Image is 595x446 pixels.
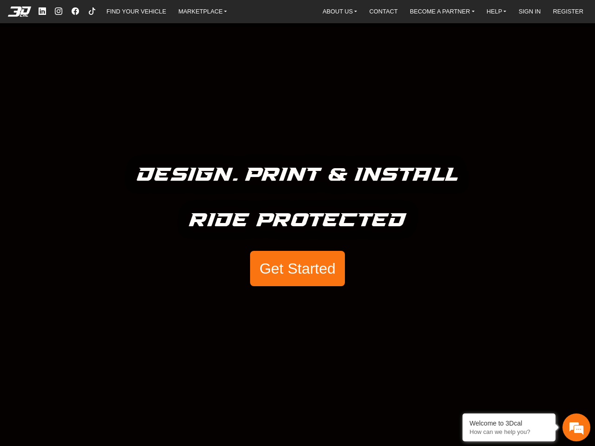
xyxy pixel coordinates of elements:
h5: Design. Print & Install [137,160,458,190]
a: MARKETPLACE [175,5,231,18]
h5: Ride Protected [189,205,406,236]
p: How can we help you? [469,428,549,435]
a: CONTACT [366,5,402,18]
a: FIND YOUR VEHICLE [103,5,170,18]
a: BECOME A PARTNER [406,5,478,18]
a: ABOUT US [319,5,361,18]
a: HELP [483,5,510,18]
a: REGISTER [549,5,587,18]
div: Welcome to 3Dcal [469,420,549,427]
a: SIGN IN [515,5,545,18]
button: Get Started [250,251,345,286]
